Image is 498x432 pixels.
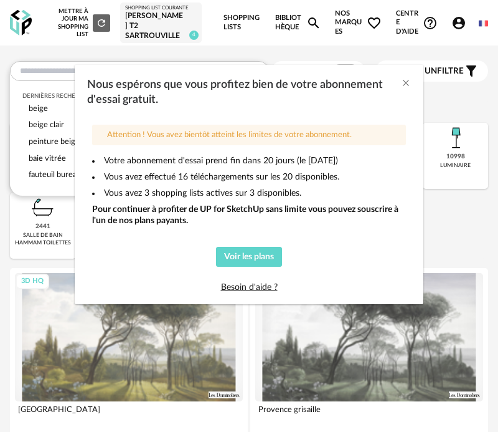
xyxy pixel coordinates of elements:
div: Pour continuer à profiter de UP for SketchUp sans limite vous pouvez souscrire à l'un de nos plan... [92,204,406,226]
button: Close [401,77,411,90]
li: Votre abonnement d'essai prend fin dans 20 jours (le [DATE]) [92,155,406,166]
a: Besoin d'aide ? [221,283,278,292]
li: Vous avez 3 shopping lists actives sur 3 disponibles. [92,188,406,199]
div: dialog [75,65,423,304]
button: Voir les plans [216,247,283,267]
span: Voir les plans [224,252,274,261]
span: Attention ! Vous avez bientôt atteint les limites de votre abonnement. [107,131,352,139]
li: Vous avez effectué 16 téléchargements sur les 20 disponibles. [92,171,406,183]
span: Nous espérons que vous profitez bien de votre abonnement d'essai gratuit. [87,79,383,105]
